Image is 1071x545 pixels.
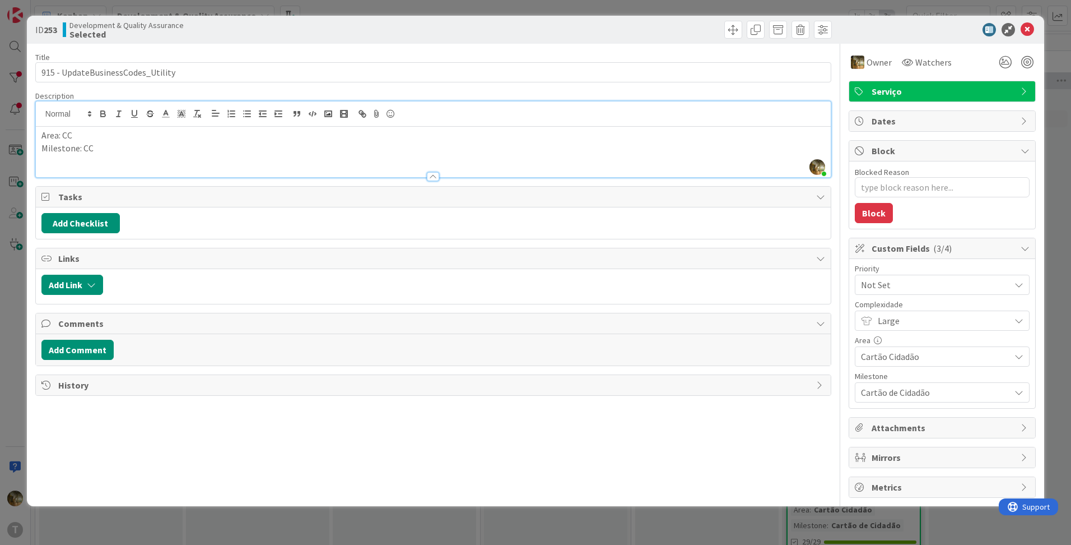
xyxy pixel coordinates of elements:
[41,340,114,360] button: Add Comment
[58,252,811,265] span: Links
[41,213,120,233] button: Add Checklist
[58,190,811,204] span: Tasks
[44,24,57,35] b: 253
[41,275,103,295] button: Add Link
[69,21,184,30] span: Development & Quality Assurance
[861,277,1004,293] span: Not Set
[872,242,1015,255] span: Custom Fields
[35,52,50,62] label: Title
[872,421,1015,435] span: Attachments
[855,372,1030,380] div: Milestone
[35,62,831,82] input: type card name here...
[861,385,1004,400] span: Cartão de Cidadão
[878,313,1004,329] span: Large
[872,114,1015,128] span: Dates
[855,203,893,223] button: Block
[809,159,825,175] img: btZExbh4t50uq1GDbOQlJJjwHYyEn4Wn.jpg
[41,129,825,142] p: Area: CC
[855,301,1030,308] div: Complexidade
[69,30,184,39] b: Selected
[851,56,864,69] img: JC
[855,336,1030,344] div: Area
[58,378,811,392] span: History
[933,243,952,254] span: ( 3/4 )
[855,167,909,177] label: Blocked Reason
[855,265,1030,272] div: Priority
[867,56,892,69] span: Owner
[872,85,1015,98] span: Serviço
[915,56,952,69] span: Watchers
[35,91,74,101] span: Description
[872,451,1015,464] span: Mirrors
[58,317,811,330] span: Comments
[24,2,51,15] span: Support
[872,481,1015,494] span: Metrics
[872,144,1015,158] span: Block
[35,23,57,36] span: ID
[861,349,1004,364] span: Cartão Cidadão
[41,142,825,155] p: Milestone: CC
